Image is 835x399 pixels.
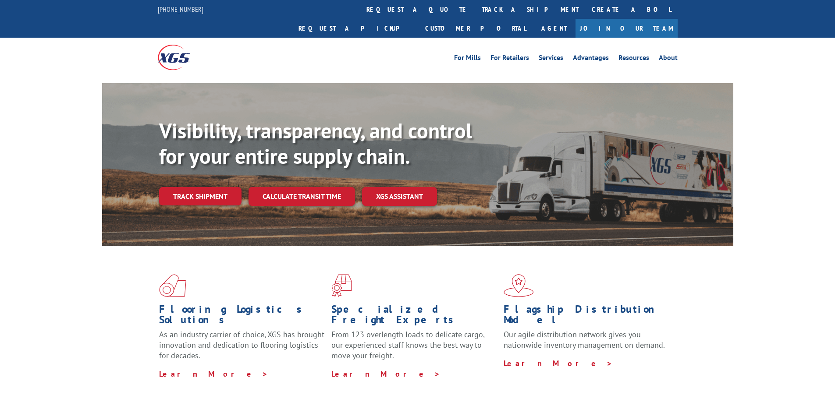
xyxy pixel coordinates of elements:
h1: Flagship Distribution Model [504,304,669,329]
a: Advantages [573,54,609,64]
a: Calculate transit time [249,187,355,206]
a: Request a pickup [292,19,419,38]
p: From 123 overlength loads to delicate cargo, our experienced staff knows the best way to move you... [331,329,497,368]
a: Learn More > [331,369,441,379]
h1: Flooring Logistics Solutions [159,304,325,329]
img: xgs-icon-total-supply-chain-intelligence-red [159,274,186,297]
a: XGS ASSISTANT [362,187,437,206]
a: About [659,54,678,64]
a: Track shipment [159,187,242,205]
a: For Retailers [490,54,529,64]
img: xgs-icon-flagship-distribution-model-red [504,274,534,297]
a: Customer Portal [419,19,533,38]
a: Learn More > [159,369,268,379]
a: Join Our Team [576,19,678,38]
a: Resources [618,54,649,64]
a: Agent [533,19,576,38]
span: As an industry carrier of choice, XGS has brought innovation and dedication to flooring logistics... [159,329,324,360]
a: Services [539,54,563,64]
a: Learn More > [504,358,613,368]
img: xgs-icon-focused-on-flooring-red [331,274,352,297]
span: Our agile distribution network gives you nationwide inventory management on demand. [504,329,665,350]
b: Visibility, transparency, and control for your entire supply chain. [159,117,472,169]
h1: Specialized Freight Experts [331,304,497,329]
a: [PHONE_NUMBER] [158,5,203,14]
a: For Mills [454,54,481,64]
